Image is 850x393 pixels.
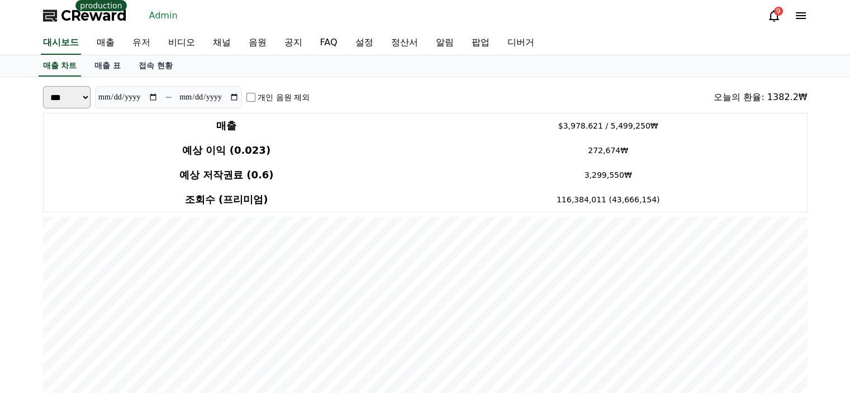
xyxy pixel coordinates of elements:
h4: 예상 저작권료 (0.6) [48,167,405,183]
span: Messages [93,331,126,340]
a: 매출 차트 [39,55,82,77]
h4: 조회수 (프리미엄) [48,192,405,207]
span: CReward [61,7,127,25]
a: 디버거 [498,31,543,55]
a: 음원 [240,31,276,55]
td: 3,299,550₩ [410,163,807,187]
a: CReward [43,7,127,25]
td: $3,978.621 / 5,499,250₩ [410,113,807,139]
a: 설정 [346,31,382,55]
a: FAQ [311,31,346,55]
a: 공지 [276,31,311,55]
a: 비디오 [159,31,204,55]
span: Settings [165,330,193,339]
a: 매출 [88,31,124,55]
label: 개인 음원 제외 [258,92,310,103]
a: Home [3,314,74,342]
td: 116,384,011 (43,666,154) [410,187,807,212]
td: 272,674₩ [410,138,807,163]
a: Admin [145,7,182,25]
a: 채널 [204,31,240,55]
span: Home [29,330,48,339]
div: 9 [774,7,783,16]
a: 매출 표 [86,55,130,77]
a: 대시보드 [41,31,81,55]
p: ~ [165,91,172,104]
a: 알림 [427,31,463,55]
h4: 예상 이익 (0.023) [48,143,405,158]
a: Settings [144,314,215,342]
a: 유저 [124,31,159,55]
a: 접속 현황 [130,55,182,77]
a: 팝업 [463,31,498,55]
a: 9 [767,9,781,22]
h4: 매출 [48,118,405,134]
a: 정산서 [382,31,427,55]
div: 오늘의 환율: 1382.2₩ [714,91,807,104]
a: Messages [74,314,144,342]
